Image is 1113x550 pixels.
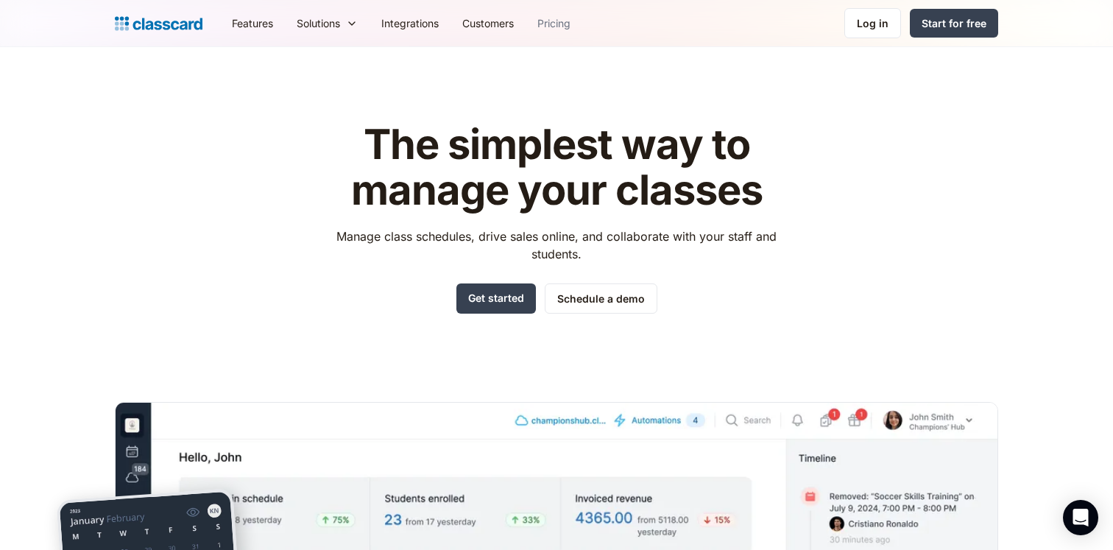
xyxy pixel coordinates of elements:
[844,8,901,38] a: Log in
[456,283,536,314] a: Get started
[323,228,791,263] p: Manage class schedules, drive sales online, and collaborate with your staff and students.
[526,7,582,40] a: Pricing
[370,7,451,40] a: Integrations
[323,122,791,213] h1: The simplest way to manage your classes
[545,283,657,314] a: Schedule a demo
[297,15,340,31] div: Solutions
[922,15,986,31] div: Start for free
[857,15,888,31] div: Log in
[451,7,526,40] a: Customers
[285,7,370,40] div: Solutions
[1063,500,1098,535] div: Open Intercom Messenger
[115,13,202,34] a: home
[910,9,998,38] a: Start for free
[220,7,285,40] a: Features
